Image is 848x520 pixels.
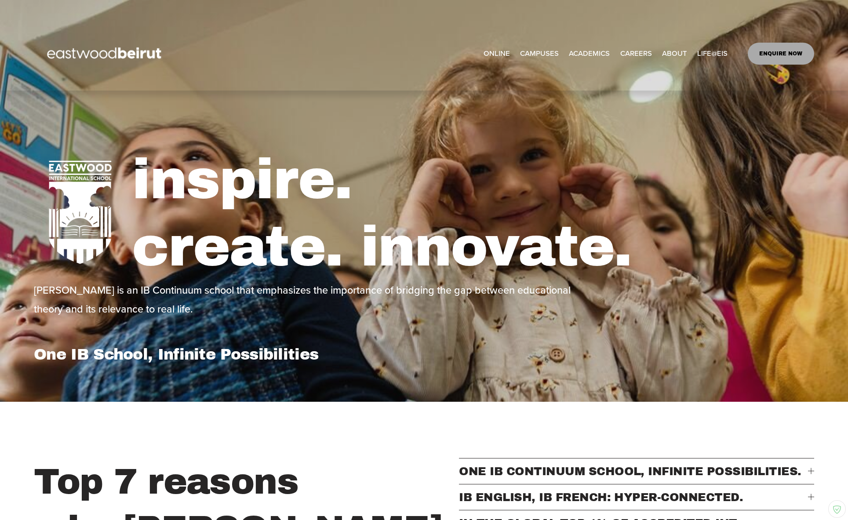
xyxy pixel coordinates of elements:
button: IB ENGLISH, IB FRENCH: HYPER-CONNECTED. [459,484,814,510]
p: [PERSON_NAME] is an IB Continuum school that emphasizes the importance of bridging the gap betwee... [34,281,585,318]
a: CAREERS [620,46,652,61]
span: ONE IB CONTINUUM SCHOOL, INFINITE POSSIBILITIES. [459,465,808,477]
h1: inspire. create. innovate. [132,146,814,281]
span: LIFE@EIS [697,47,728,60]
a: folder dropdown [662,46,687,61]
button: ONE IB CONTINUUM SCHOOL, INFINITE POSSIBILITIES. [459,458,814,484]
img: EastwoodIS Global Site [34,31,177,76]
span: IB ENGLISH, IB FRENCH: HYPER-CONNECTED. [459,491,808,503]
span: ABOUT [662,47,687,60]
span: ACADEMICS [569,47,610,60]
h1: One IB School, Infinite Possibilities [34,345,422,364]
span: CAMPUSES [520,47,559,60]
a: ONLINE [484,46,510,61]
a: ENQUIRE NOW [748,43,814,65]
a: folder dropdown [697,46,728,61]
a: folder dropdown [569,46,610,61]
a: folder dropdown [520,46,559,61]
